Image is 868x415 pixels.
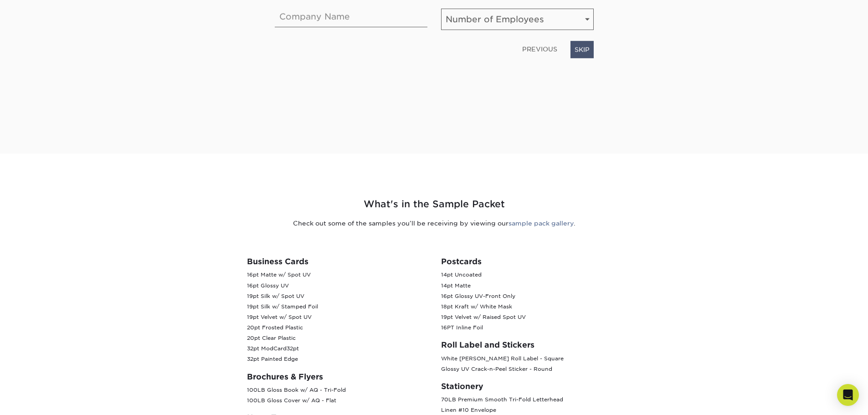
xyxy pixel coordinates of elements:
[519,42,561,56] a: PREVIOUS
[168,197,701,211] h2: What's in the Sample Packet
[441,354,621,374] p: White [PERSON_NAME] Roll Label - Square Glossy UV Crack-n-Peel Sticker - Round
[247,372,427,381] h3: Brochures & Flyers
[508,220,574,227] a: sample pack gallery
[168,219,701,228] p: Check out some of the samples you’ll be receiving by viewing our .
[247,385,427,406] p: 100LB Gloss Book w/ AQ - Tri-Fold 100LB Gloss Cover w/ AQ - Flat
[441,257,621,266] h3: Postcards
[570,41,594,58] a: SKIP
[837,384,859,406] div: Open Intercom Messenger
[441,382,621,391] h3: Stationery
[441,270,621,333] p: 14pt Uncoated 14pt Matte 16pt Glossy UV-Front Only 18pt Kraft w/ White Mask 19pt Velvet w/ Raised...
[247,257,427,266] h3: Business Cards
[441,340,621,349] h3: Roll Label and Stickers
[247,270,427,364] p: 16pt Matte w/ Spot UV 16pt Glossy UV 19pt Silk w/ Spot UV 19pt Silk w/ Stamped Foil 19pt Velvet w...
